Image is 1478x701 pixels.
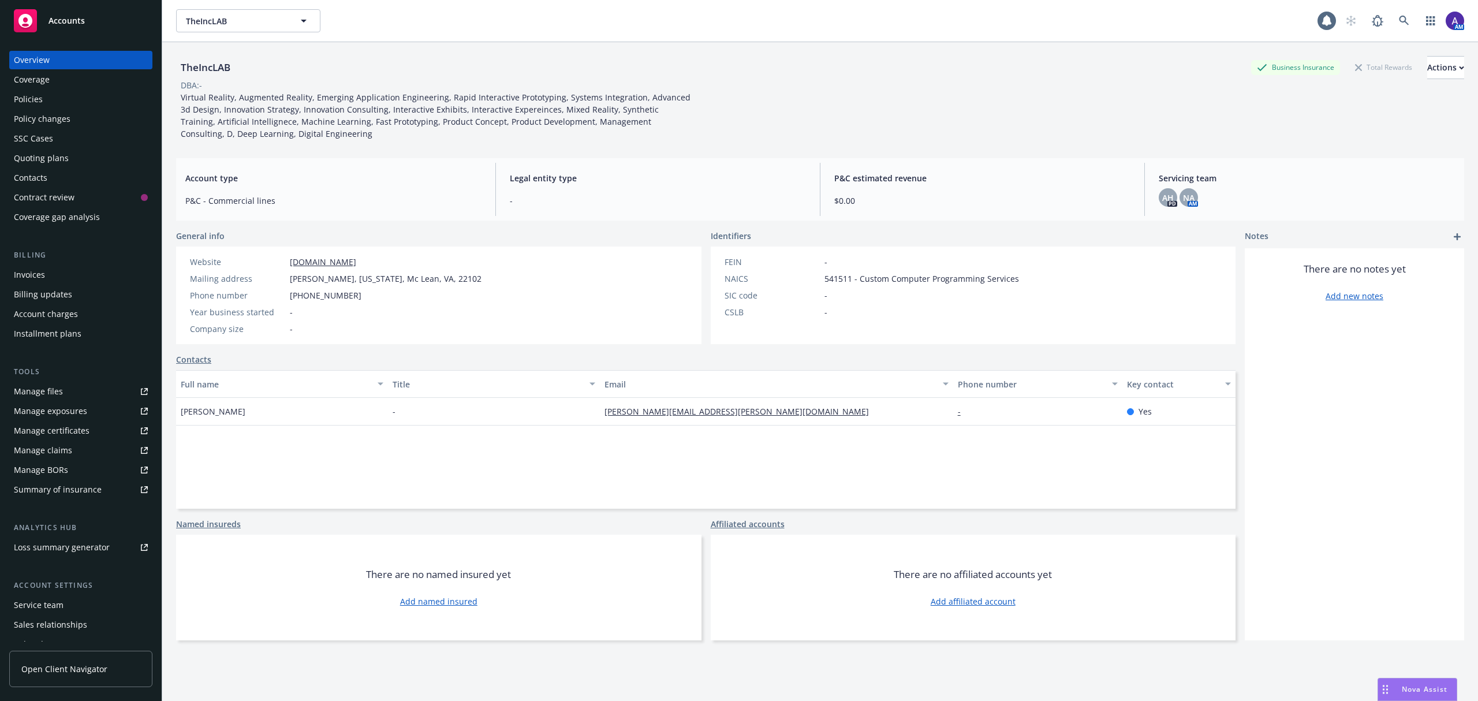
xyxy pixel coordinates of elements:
a: Contacts [9,169,152,187]
div: Phone number [958,378,1106,390]
span: There are no affiliated accounts yet [894,568,1052,581]
a: add [1450,230,1464,244]
a: Manage files [9,382,152,401]
a: Coverage [9,70,152,89]
span: [PHONE_NUMBER] [290,289,361,301]
div: CSLB [725,306,820,318]
span: [PERSON_NAME], [US_STATE], Mc Lean, VA, 22102 [290,273,482,285]
a: Report a Bug [1366,9,1389,32]
span: Notes [1245,230,1268,244]
a: Manage exposures [9,402,152,420]
a: Invoices [9,266,152,284]
span: Identifiers [711,230,751,242]
span: - [393,405,395,417]
a: Sales relationships [9,616,152,634]
a: - [958,406,970,417]
span: P&C estimated revenue [834,172,1130,184]
a: Manage claims [9,441,152,460]
span: There are no named insured yet [366,568,511,581]
a: Overview [9,51,152,69]
a: Named insureds [176,518,241,530]
div: FEIN [725,256,820,268]
a: Contacts [176,353,211,366]
span: Legal entity type [510,172,806,184]
div: Actions [1427,57,1464,79]
span: Servicing team [1159,172,1455,184]
span: Account type [185,172,482,184]
a: Policies [9,90,152,109]
div: Installment plans [14,325,81,343]
span: Nova Assist [1402,684,1447,694]
div: DBA: - [181,79,202,91]
div: Sales relationships [14,616,87,634]
span: There are no notes yet [1304,262,1406,276]
a: Switch app [1419,9,1442,32]
div: Summary of insurance [14,480,102,499]
div: Manage certificates [14,422,89,440]
button: Actions [1427,56,1464,79]
img: photo [1446,12,1464,30]
a: Installment plans [9,325,152,343]
div: Business Insurance [1251,60,1340,74]
div: Loss summary generator [14,538,110,557]
span: - [290,323,293,335]
div: TheIncLAB [176,60,235,75]
span: NA [1183,192,1195,204]
span: - [824,306,827,318]
div: Account charges [14,305,78,323]
span: $0.00 [834,195,1130,207]
a: [DOMAIN_NAME] [290,256,356,267]
div: Year business started [190,306,285,318]
a: Add new notes [1326,290,1383,302]
div: Drag to move [1378,678,1393,700]
span: General info [176,230,225,242]
div: Analytics hub [9,522,152,534]
button: Phone number [953,370,1123,398]
div: Manage claims [14,441,72,460]
a: Search [1393,9,1416,32]
button: Title [388,370,600,398]
span: 541511 - Custom Computer Programming Services [824,273,1019,285]
a: Billing updates [9,285,152,304]
div: Invoices [14,266,45,284]
span: Open Client Navigator [21,663,107,675]
span: - [510,195,806,207]
button: Full name [176,370,388,398]
a: Manage certificates [9,422,152,440]
span: P&C - Commercial lines [185,195,482,207]
div: Coverage gap analysis [14,208,100,226]
a: Service team [9,596,152,614]
div: Policy changes [14,110,70,128]
span: Virtual Reality, Augmented Reality, Emerging Application Engineering, Rapid Interactive Prototypi... [181,92,693,139]
a: Policy changes [9,110,152,128]
div: Phone number [190,289,285,301]
a: Loss summary generator [9,538,152,557]
a: Contract review [9,188,152,207]
div: Total Rewards [1349,60,1418,74]
div: SSC Cases [14,129,53,148]
span: - [290,306,293,318]
a: Quoting plans [9,149,152,167]
div: Key contact [1127,378,1218,390]
a: Coverage gap analysis [9,208,152,226]
span: [PERSON_NAME] [181,405,245,417]
div: Related accounts [14,635,80,654]
div: Contacts [14,169,47,187]
a: Manage BORs [9,461,152,479]
button: TheIncLAB [176,9,320,32]
a: Related accounts [9,635,152,654]
div: Email [604,378,936,390]
button: Nova Assist [1378,678,1457,701]
a: Accounts [9,5,152,37]
div: SIC code [725,289,820,301]
span: Accounts [48,16,85,25]
span: TheIncLAB [186,15,286,27]
a: SSC Cases [9,129,152,148]
a: Start snowing [1339,9,1363,32]
div: Quoting plans [14,149,69,167]
div: Title [393,378,583,390]
div: Tools [9,366,152,378]
div: Company size [190,323,285,335]
div: Contract review [14,188,74,207]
